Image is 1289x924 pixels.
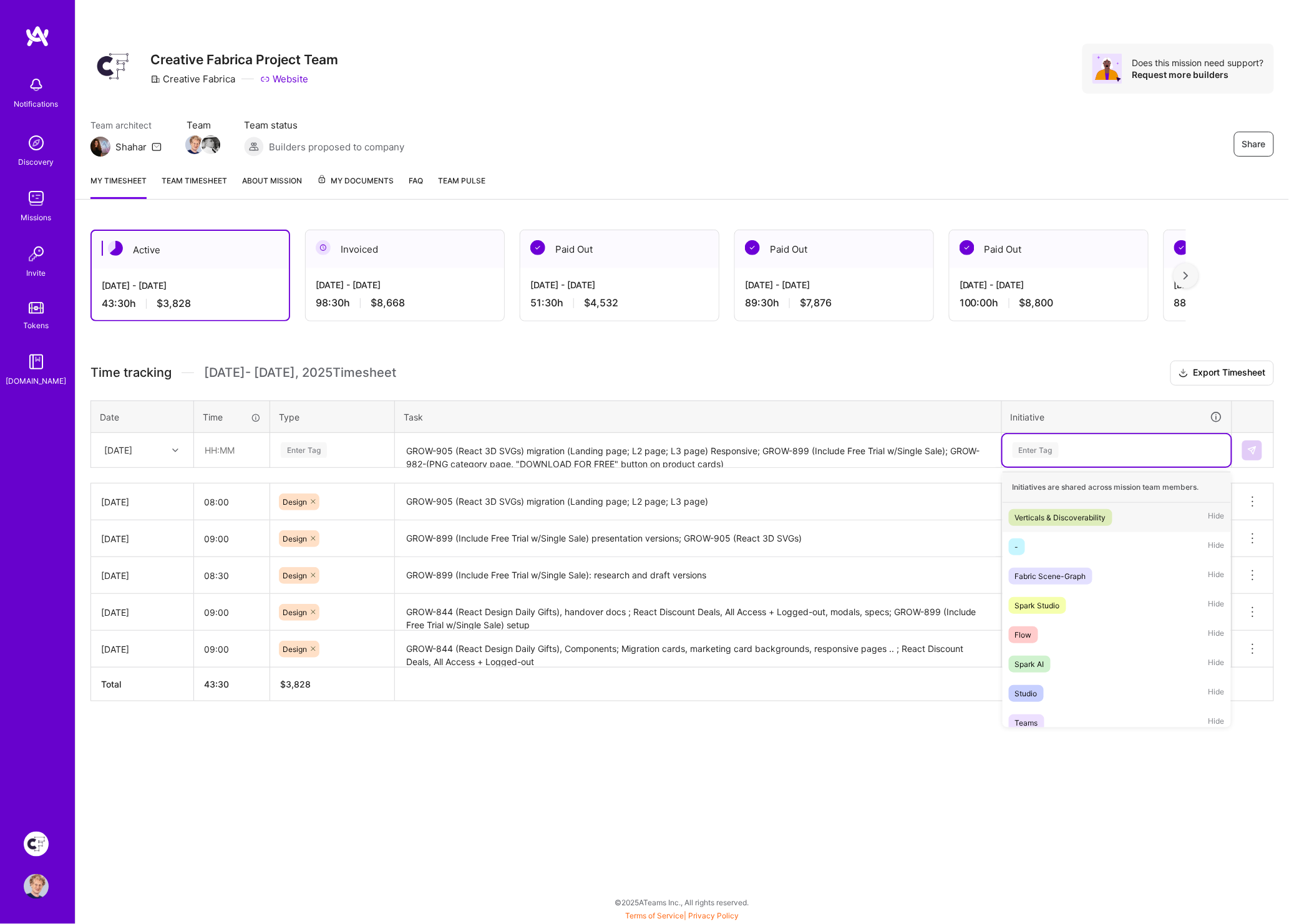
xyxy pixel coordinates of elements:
textarea: GROW-844 (React Design Daily Gifts), handover docs ; React Discount Deals, All Access + Logged-ou... [396,595,1000,630]
span: | [625,911,739,920]
div: [DATE] [101,569,183,582]
img: Active [108,241,123,256]
a: Team Member Avatar [203,134,219,155]
textarea: GROW-899 (Include Free Trial w/Single Sale): research and draft versions [396,558,1000,593]
div: [DATE] - [DATE] [316,278,494,291]
img: Team Architect [90,137,110,157]
div: 100:00 h [960,296,1138,309]
input: HH:MM [194,485,270,518]
span: Design [283,571,307,580]
div: Initiatives are shared across mission team members. [1003,472,1231,503]
div: 89:30 h [745,296,923,309]
a: My timesheet [90,174,147,199]
div: Fabric Scene-Graph [1015,570,1086,583]
span: Hide [1209,509,1225,526]
span: Hide [1209,538,1225,555]
span: Team architect [90,119,162,132]
img: Paid Out [745,240,760,255]
a: Team Member Avatar [187,134,203,155]
div: Invoiced [306,230,504,268]
div: Spark Studio [1015,599,1060,612]
img: Company Logo [90,44,135,89]
span: Team status [244,119,404,132]
div: Enter Tag [1013,440,1059,460]
div: Request more builders [1132,69,1264,80]
div: [DATE] - [DATE] [530,278,709,291]
span: Time tracking [90,365,172,381]
input: HH:MM [195,434,269,467]
textarea: GROW-905 (React 3D SVGs) migration (Landing page; L2 page; L3 page) [396,485,1000,520]
div: [DATE] - [DATE] [960,278,1138,291]
span: Share [1242,138,1266,150]
span: Hide [1209,714,1225,731]
textarea: GROW-899 (Include Free Trial w/Single Sale) presentation versions; GROW-905 (React 3D SVGs) [396,522,1000,557]
div: Initiative [1011,410,1223,424]
a: Website [260,72,308,85]
div: Flow [1015,628,1032,641]
div: Teams [1015,716,1038,729]
img: Team Member Avatar [185,135,204,154]
i: icon Mail [152,142,162,152]
span: Team [187,119,219,132]
div: Tokens [24,319,49,332]
div: Enter Tag [281,440,327,460]
th: Type [270,401,395,433]
a: About Mission [242,174,302,199]
img: Invoiced [316,240,331,255]
a: Team timesheet [162,174,227,199]
div: Verticals & Discoverability [1015,511,1106,524]
div: [DATE] [101,643,183,656]
div: [DATE] [101,495,183,508]
div: [DATE] - [DATE] [102,279,279,292]
span: Design [283,497,307,507]
span: Design [283,534,307,543]
span: Hide [1209,568,1225,585]
th: Date [91,401,194,433]
span: Design [283,644,307,654]
span: $7,876 [800,296,832,309]
th: Task [395,401,1002,433]
a: FAQ [409,174,423,199]
div: Shahar [115,140,147,153]
a: User Avatar [21,874,52,899]
a: Terms of Service [625,911,684,920]
a: Team Pulse [438,174,485,199]
textarea: GROW-905 (React 3D SVGs) migration (Landing page; L2 page; L3 page) Responsive; GROW-899 (Include... [396,434,1000,467]
span: My Documents [317,174,394,188]
div: Active [92,231,289,269]
textarea: GROW-844 (React Design Daily Gifts), Components; Migration cards, marketing card backgrounds, res... [396,632,1000,666]
i: icon Chevron [172,447,178,454]
div: Creative Fabrica [150,72,235,85]
th: Total [91,668,194,701]
div: 43:30 h [102,297,279,310]
button: Share [1234,132,1274,157]
span: $ 3,828 [280,679,311,689]
div: 51:30 h [530,296,709,309]
button: Export Timesheet [1170,361,1274,386]
div: Studio [1015,687,1038,700]
img: tokens [29,302,44,314]
img: User Avatar [24,874,49,899]
img: Paid Out [530,240,545,255]
img: Creative Fabrica Project Team [24,832,49,857]
img: Submit [1247,445,1257,455]
span: Hide [1209,685,1225,702]
img: guide book [24,349,49,374]
img: Builders proposed to company [244,137,264,157]
img: Invite [24,241,49,266]
div: Spark AI [1015,658,1044,671]
div: [DATE] [101,532,183,545]
div: Paid Out [735,230,933,268]
img: bell [24,72,49,97]
div: © 2025 ATeams Inc., All rights reserved. [75,887,1289,918]
i: icon CompanyGray [150,74,160,84]
i: icon Download [1179,367,1189,380]
div: Time [203,411,261,424]
span: Hide [1209,656,1225,673]
span: $8,800 [1019,296,1054,309]
span: Design [283,608,307,617]
input: HH:MM [194,522,270,555]
h3: Creative Fabrica Project Team [150,52,338,67]
span: Builders proposed to company [269,140,404,153]
div: - [1015,540,1019,553]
